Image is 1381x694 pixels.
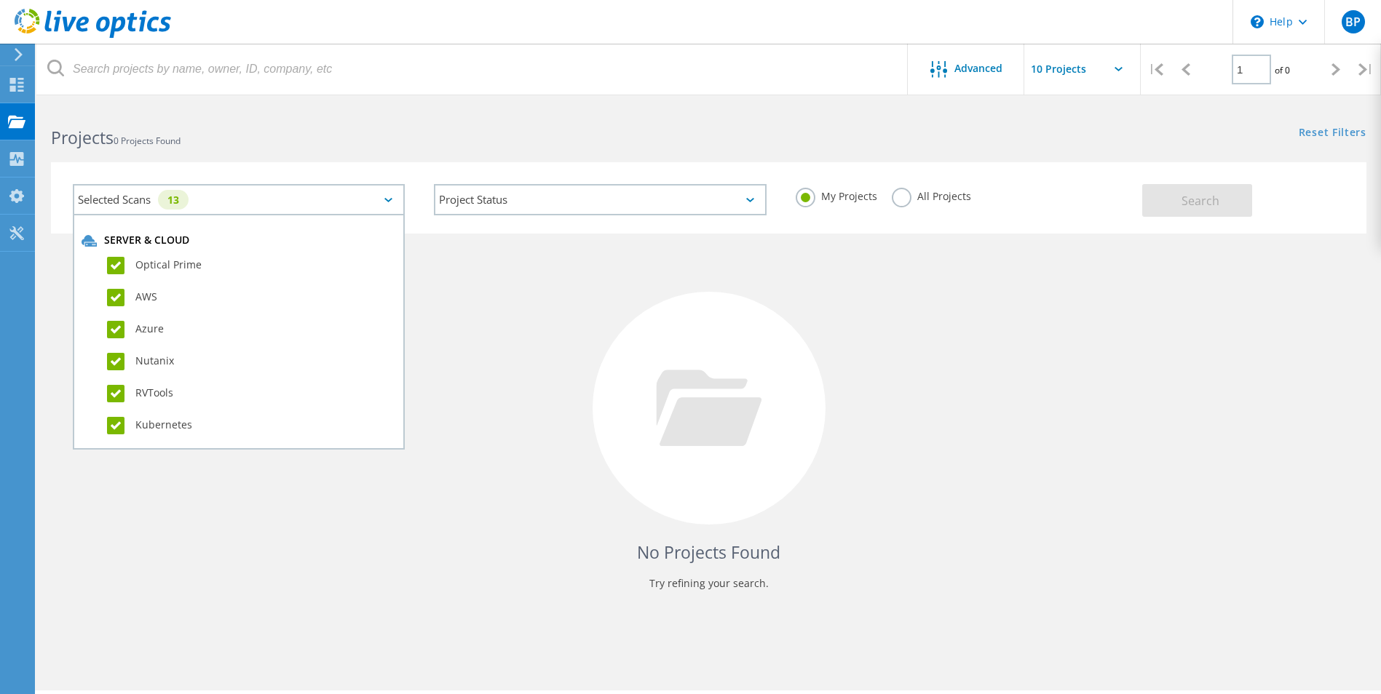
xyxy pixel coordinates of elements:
[1351,44,1381,95] div: |
[1251,15,1264,28] svg: \n
[66,541,1352,565] h4: No Projects Found
[1141,44,1171,95] div: |
[66,572,1352,595] p: Try refining your search.
[107,417,396,434] label: Kubernetes
[73,184,405,215] div: Selected Scans
[107,257,396,274] label: Optical Prime
[114,135,181,147] span: 0 Projects Found
[51,126,114,149] b: Projects
[1142,184,1252,217] button: Search
[107,289,396,306] label: AWS
[107,353,396,370] label: Nutanix
[107,385,396,402] label: RVTools
[892,188,971,202] label: All Projects
[158,190,189,210] div: 13
[434,184,766,215] div: Project Status
[954,63,1002,73] span: Advanced
[1345,16,1361,28] span: BP
[1275,64,1290,76] span: of 0
[796,188,877,202] label: My Projects
[36,44,909,95] input: Search projects by name, owner, ID, company, etc
[1182,193,1219,209] span: Search
[107,321,396,338] label: Azure
[1299,127,1366,140] a: Reset Filters
[82,234,396,248] div: Server & Cloud
[15,31,171,41] a: Live Optics Dashboard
